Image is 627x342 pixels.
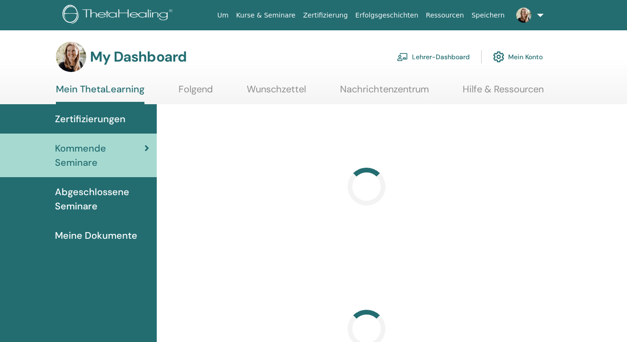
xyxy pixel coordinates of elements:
span: Zertifizierungen [55,112,125,126]
span: Meine Dokumente [55,228,137,243]
a: Lehrer-Dashboard [397,46,470,67]
a: Mein ThetaLearning [56,83,144,104]
a: Folgend [179,83,213,102]
span: Kommende Seminare [55,141,144,170]
img: cog.svg [493,49,504,65]
img: default.jpg [516,8,531,23]
span: Abgeschlossene Seminare [55,185,149,213]
img: chalkboard-teacher.svg [397,53,408,61]
a: Ressourcen [422,7,467,24]
a: Erfolgsgeschichten [351,7,422,24]
a: Wunschzettel [247,83,306,102]
img: logo.png [63,5,176,26]
img: default.jpg [56,42,86,72]
a: Mein Konto [493,46,543,67]
a: Um [214,7,233,24]
a: Speichern [468,7,509,24]
a: Nachrichtenzentrum [340,83,429,102]
a: Zertifizierung [299,7,351,24]
a: Hilfe & Ressourcen [463,83,544,102]
a: Kurse & Seminare [233,7,299,24]
h3: My Dashboard [90,48,187,65]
